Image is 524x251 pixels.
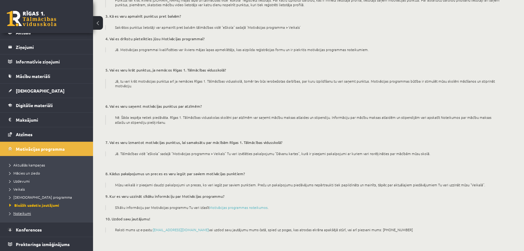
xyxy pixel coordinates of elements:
[105,216,502,222] p: 10. Uzdod savu jautājumu!
[105,14,502,19] p: 3. Kā es varu apmainīt punktus pret balvām?
[16,132,33,137] span: Atzīmes
[16,88,64,93] span: [DEMOGRAPHIC_DATA]
[115,115,502,125] p: Nē. Šāda iespēja netiek piedāvāta. Rīgas 1. Tālmācības vidusskolas skolēni par atzīmēm var saņemt...
[8,223,85,237] a: Konferences
[8,69,85,83] a: Mācību materiāli
[105,171,502,176] p: 8. Kādus pakalpojumus un preces es varu iegūt par saviem motivācijas punktiem?
[105,140,502,145] p: 7. Vai es varu izmantot motivācijas punktus, lai samaksātu par mācībām Rīgas 1. Tālmācības viduss...
[8,40,85,54] a: Ziņojumi
[9,194,87,200] a: [DEMOGRAPHIC_DATA] programma
[9,186,87,192] a: Veikals
[9,202,87,208] a: Biežāk uzdotie jautājumi
[115,47,502,52] p: Jā. Motivācijas programmai kvalificēties var ikviens mājas lapas apmeklētājs, kas aizpilda reģist...
[16,102,53,108] span: Digitālie materiāli
[16,146,65,152] span: Motivācijas programma
[9,170,87,176] a: Mācies un ziedo
[16,113,85,127] legend: Maksājumi
[209,205,268,210] a: Motivācijas programmas noteikumos
[9,195,72,200] span: [DEMOGRAPHIC_DATA] programma
[8,142,85,156] a: Motivācijas programma
[115,227,502,232] p: Raksti mums uz e-pastu: vai uzdod savu jautājumu mums čatā, spied uz pogas, kas atrodas ekrāna ap...
[16,54,85,69] legend: Informatīvie ziņojumi
[8,127,85,141] a: Atzīmes
[9,187,25,192] span: Veikals
[115,79,502,89] p: Jā, tu vari krāt motivācijas punktus arī ja nemācies Rīgas 1. Tālmācības vidusskolā, tomēr tev bū...
[105,36,502,41] p: 4. Vai es drīkstu pieteikties jūsu Motivācijas programmai?
[115,25,502,30] p: Sakrātos punktus lietotāji var apmainīt pret balvām tālmācības vidē “eSkola” sadaļā ‘Motivācijas ...
[9,203,59,208] span: Biežāk uzdotie jautājumi
[7,11,56,26] a: Rīgas 1. Tālmācības vidusskola
[9,162,87,168] a: Aktuālās kampaņas
[9,178,87,184] a: Uzdevumi
[115,151,502,156] p: Jā. Tālmācības vidē “eSkola” sadaļā “Motivācijas programma > Veikals” Tu vari izvēlēties pakalpoj...
[16,227,42,232] span: Konferences
[8,98,85,112] a: Digitālie materiāli
[153,227,209,232] a: [EMAIL_ADDRESS][DOMAIN_NAME]
[115,183,502,188] p: Mūsu veikalā ir pieejami daudzi pakalpojumi un preces, ko vari iegūt par saviem punktiem. Preču u...
[8,84,85,98] a: [DEMOGRAPHIC_DATA]
[8,113,85,127] a: Maksājumi
[115,205,502,210] p: Sīkāku informāciju par Motivācijas programmu Tu vari izlasīt .
[16,241,70,247] span: Proktoringa izmēģinājums
[16,73,50,79] span: Mācību materiāli
[9,210,87,216] a: Noteikumi
[16,40,85,54] legend: Ziņojumi
[105,67,502,73] p: 5. Vai es varu krāt punktus, ja nemācos Rīgas 1. Tālmācības vidusskolā?
[8,54,85,69] a: Informatīvie ziņojumi
[105,194,502,199] p: 9. Kur es varu uzzināt sīkāku informāciju par Motivācijas programmu?
[105,104,502,109] p: 6. Vai es varu saņemt motivācijas punktus par atzīmēm?
[9,179,30,184] span: Uzdevumi
[9,171,40,175] span: Mācies un ziedo
[9,211,31,216] span: Noteikumi
[9,162,45,167] span: Aktuālās kampaņas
